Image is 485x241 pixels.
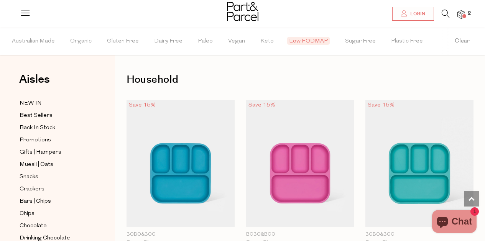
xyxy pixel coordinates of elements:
div: Save 15% [127,100,158,110]
span: Australian Made [12,28,55,55]
span: Promotions [20,136,51,145]
span: Vegan [228,28,245,55]
a: Back In Stock [20,123,89,133]
span: Chips [20,209,35,218]
span: Sugar Free [345,28,376,55]
a: NEW IN [20,98,89,108]
span: Low FODMAP [287,37,330,45]
a: Gifts | Hampers [20,148,89,157]
a: Promotions [20,135,89,145]
a: 2 [457,10,465,18]
p: Bobo&boo [127,231,235,238]
span: Keto [260,28,274,55]
span: Best Sellers [20,111,53,120]
span: Back In Stock [20,123,55,133]
div: Save 15% [246,100,278,110]
span: 2 [466,10,473,17]
a: Chocolate [20,221,89,231]
span: Snacks [20,172,38,182]
span: Gluten Free [107,28,139,55]
span: Login [408,11,425,17]
span: Crackers [20,185,44,194]
span: NEW IN [20,99,42,108]
a: Muesli | Oats [20,160,89,169]
a: Snacks [20,172,89,182]
inbox-online-store-chat: Shopify online store chat [430,210,479,235]
span: Muesli | Oats [20,160,53,169]
img: Part&Parcel [227,2,258,21]
span: Aisles [19,71,50,88]
span: Paleo [198,28,213,55]
h1: Household [127,71,473,89]
a: Best Sellers [20,111,89,120]
p: Bobo&boo [246,231,354,238]
div: Save 15% [365,100,397,110]
img: Bento Plate [246,100,354,227]
span: Chocolate [20,221,47,231]
span: Organic [70,28,92,55]
p: Bobo&boo [365,231,473,238]
a: Crackers [20,184,89,194]
button: Clear filter by Filter [439,28,485,55]
a: Login [392,7,434,21]
a: Aisles [19,74,50,93]
span: Gifts | Hampers [20,148,61,157]
a: Chips [20,209,89,218]
span: Dairy Free [154,28,182,55]
span: Bars | Chips [20,197,51,206]
span: Plastic Free [391,28,423,55]
img: Bento Plate [127,100,235,227]
img: Bento Plate [365,100,473,227]
a: Bars | Chips [20,197,89,206]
